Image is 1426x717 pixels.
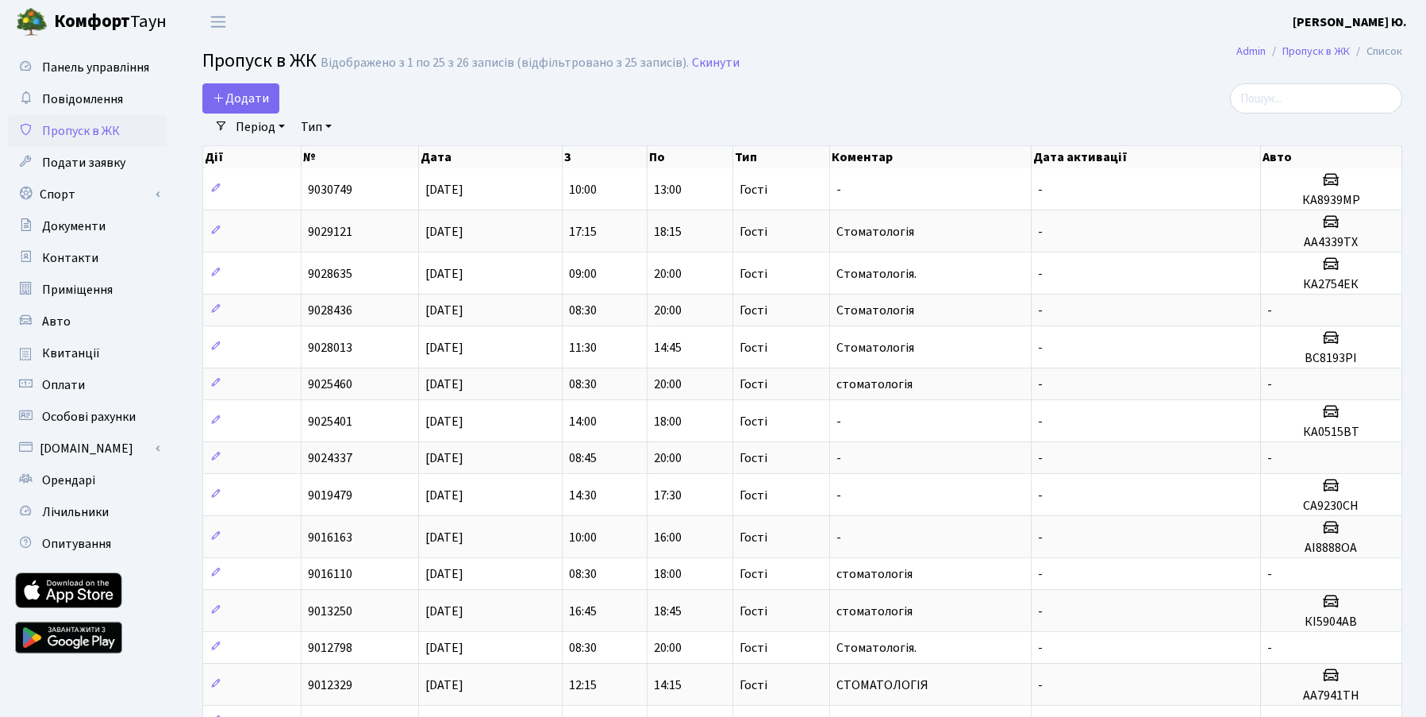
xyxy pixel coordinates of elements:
span: [DATE] [425,413,463,430]
span: 11:30 [569,339,597,357]
span: - [1267,449,1272,467]
a: Панель управління [8,52,167,83]
span: Стоматологія [836,339,914,357]
span: 17:15 [569,223,597,241]
span: Лічильники [42,503,109,521]
a: Особові рахунки [8,401,167,433]
span: [DATE] [425,339,463,357]
span: Приміщення [42,281,113,299]
th: № [302,146,419,168]
h5: КА0515ВТ [1267,425,1395,440]
a: Період [229,114,291,141]
span: [DATE] [425,639,463,657]
span: [DATE] [425,376,463,393]
span: - [1038,565,1043,583]
span: - [1267,639,1272,657]
span: 10:00 [569,181,597,199]
a: Орендарі [8,465,167,496]
span: 13:00 [654,181,682,199]
span: Панель управління [42,59,149,76]
span: стоматологія [836,376,913,393]
a: [PERSON_NAME] Ю. [1293,13,1407,32]
span: стоматологія [836,565,913,583]
span: - [836,181,841,199]
img: logo.png [16,6,48,38]
h5: AI8888OA [1267,541,1395,556]
span: [DATE] [425,302,463,319]
a: Пропуск в ЖК [8,115,167,147]
b: Комфорт [54,9,130,34]
span: - [836,529,841,546]
span: 9029121 [308,223,352,241]
span: Документи [42,218,106,235]
span: Гості [740,378,767,391]
span: [DATE] [425,181,463,199]
span: 16:00 [654,529,682,546]
span: стоматологія [836,603,913,620]
h5: АА7941ТН [1267,688,1395,704]
span: - [836,449,841,467]
span: 08:30 [569,639,597,657]
span: Орендарі [42,472,95,489]
span: 18:00 [654,413,682,430]
span: Повідомлення [42,91,123,108]
span: 9028013 [308,339,352,357]
th: Авто [1261,146,1402,168]
span: - [1038,603,1043,620]
span: Стоматологія. [836,265,917,283]
span: Пропуск в ЖК [202,47,317,75]
span: - [1038,265,1043,283]
span: Гості [740,452,767,465]
span: Гості [740,642,767,654]
a: Документи [8,210,167,242]
span: 18:15 [654,223,682,241]
span: 08:30 [569,302,597,319]
span: 20:00 [654,302,682,319]
span: 9012329 [308,677,352,694]
span: Подати заявку [42,154,125,172]
a: Оплати [8,369,167,401]
span: - [1038,529,1043,546]
a: Контакти [8,242,167,274]
nav: breadcrumb [1213,35,1426,68]
th: Дії [203,146,302,168]
input: Пошук... [1230,83,1402,114]
span: 20:00 [654,639,682,657]
span: 17:30 [654,487,682,504]
span: Особові рахунки [42,408,136,426]
th: З [563,146,648,168]
h5: СА9230СН [1267,499,1395,514]
span: Стоматологія [836,223,914,241]
span: 08:30 [569,565,597,583]
th: Тип [733,146,830,168]
span: Стоматологія. [836,639,917,657]
a: Повідомлення [8,83,167,115]
span: 18:45 [654,603,682,620]
a: [DOMAIN_NAME] [8,433,167,465]
span: - [1038,339,1043,357]
span: - [1267,376,1272,393]
span: - [1038,181,1043,199]
a: Спорт [8,179,167,210]
h5: КІ5904АВ [1267,615,1395,630]
a: Пропуск в ЖК [1282,43,1350,60]
h5: АА4339ТХ [1267,235,1395,250]
a: Admin [1236,43,1266,60]
span: 08:30 [569,376,597,393]
a: Тип [294,114,338,141]
span: 20:00 [654,376,682,393]
span: 09:00 [569,265,597,283]
span: Таун [54,9,167,36]
li: Список [1350,43,1402,60]
span: [DATE] [425,223,463,241]
span: - [1038,223,1043,241]
span: 14:45 [654,339,682,357]
span: [DATE] [425,265,463,283]
span: - [1038,677,1043,694]
span: Гості [740,415,767,428]
span: [DATE] [425,603,463,620]
span: СТОМАТОЛОГІЯ [836,677,928,694]
span: [DATE] [425,529,463,546]
span: [DATE] [425,449,463,467]
span: - [1267,565,1272,583]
